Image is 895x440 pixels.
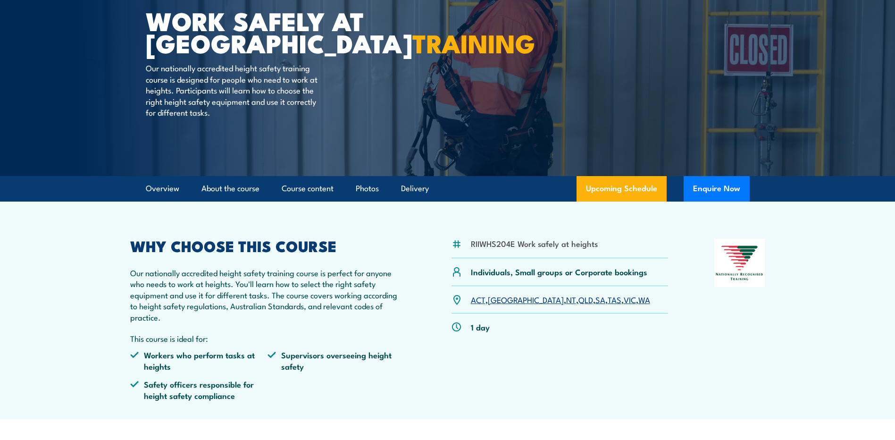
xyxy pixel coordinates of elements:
[146,9,379,53] h1: Work Safely at [GEOGRAPHIC_DATA]
[684,176,750,202] button: Enquire Now
[268,349,405,372] li: Supervisors overseeing height safety
[608,294,621,305] a: TAS
[595,294,605,305] a: SA
[130,267,406,322] p: Our nationally accredited height safety training course is perfect for anyone who needs to work a...
[471,322,490,332] p: 1 day
[638,294,650,305] a: WA
[401,176,429,201] a: Delivery
[624,294,636,305] a: VIC
[146,176,179,201] a: Overview
[471,266,647,277] p: Individuals, Small groups or Corporate bookings
[130,333,406,344] p: This course is ideal for:
[146,62,318,118] p: Our nationally accredited height safety training course is designed for people who need to work a...
[714,239,765,287] img: Nationally Recognised Training logo.
[356,176,379,201] a: Photos
[130,239,406,252] h2: WHY CHOOSE THIS COURSE
[412,23,535,62] strong: TRAINING
[471,238,598,249] li: RIIWHS204E Work safely at heights
[130,349,268,372] li: Workers who perform tasks at heights
[130,379,268,401] li: Safety officers responsible for height safety compliance
[578,294,593,305] a: QLD
[488,294,564,305] a: [GEOGRAPHIC_DATA]
[471,294,650,305] p: , , , , , , ,
[282,176,334,201] a: Course content
[577,176,667,202] a: Upcoming Schedule
[471,294,485,305] a: ACT
[566,294,576,305] a: NT
[201,176,259,201] a: About the course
